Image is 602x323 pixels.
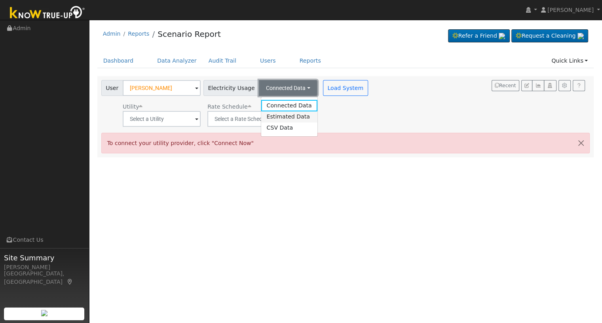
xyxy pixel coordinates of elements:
[66,279,74,285] a: Map
[261,100,317,111] a: Connected Data
[123,80,201,96] input: Select a User
[499,33,505,39] img: retrieve
[128,31,149,37] a: Reports
[151,54,203,68] a: Data Analyzer
[448,29,510,43] a: Refer a Friend
[261,122,317,134] a: CSV Data
[158,29,221,39] a: Scenario Report
[545,54,594,68] a: Quick Links
[573,80,585,91] a: Help Link
[521,80,532,91] button: Edit User
[6,4,89,22] img: Know True-Up
[4,263,85,271] div: [PERSON_NAME]
[123,103,201,111] div: Utility
[207,111,285,127] input: Select a Rate Schedule
[294,54,327,68] a: Reports
[107,140,254,146] span: To connect your utility provider, click "Connect Now"
[203,54,242,68] a: Audit Trail
[511,29,588,43] a: Request a Cleaning
[259,80,317,96] button: Connected Data
[577,33,584,39] img: retrieve
[97,54,140,68] a: Dashboard
[103,31,121,37] a: Admin
[573,133,589,153] button: Close
[492,80,519,91] button: Recent
[544,80,556,91] button: Login As
[41,310,47,316] img: retrieve
[323,80,368,96] button: Load System
[203,80,259,96] span: Electricity Usage
[123,111,201,127] input: Select a Utility
[558,80,571,91] button: Settings
[254,54,282,68] a: Users
[547,7,594,13] span: [PERSON_NAME]
[4,269,85,286] div: [GEOGRAPHIC_DATA], [GEOGRAPHIC_DATA]
[4,252,85,263] span: Site Summary
[207,103,251,110] span: Alias: None
[101,80,123,96] span: User
[261,111,317,122] a: Estimated Data
[532,80,544,91] button: Multi-Series Graph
